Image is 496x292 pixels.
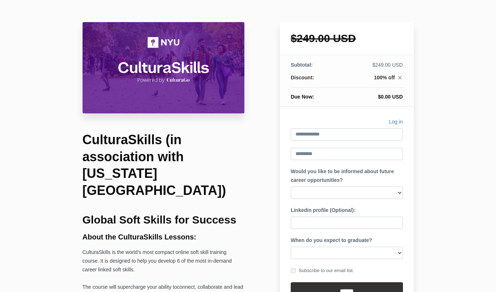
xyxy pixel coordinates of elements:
h1: $249.00 USD [291,33,403,44]
span: CulturaSkills is the world’s most compact online soft skill training course. It is designed to he... [83,249,232,272]
h1: CulturaSkills (in association with [US_STATE][GEOGRAPHIC_DATA]) [83,132,245,199]
span: $0.00 USD [378,94,403,100]
h3: About the CulturaSkills Lessons: [83,233,245,241]
th: Discount: [291,74,339,88]
span: Subtotal: [291,62,313,68]
td: $249.00 USD [339,61,403,74]
input: Subscribe to our email list. [291,268,296,273]
span: The course will supercharge your ability to [83,284,177,290]
a: Log in [389,118,403,128]
label: When do you expect to graduate? [291,236,372,245]
i: close [397,75,403,81]
img: 31710be-8b5f-527-66b4-0ce37cce11c4_CulturaSkills_NYU_Course_Header_Image.png [83,22,245,113]
label: Would you like to be informed about future career opportunities? [291,167,403,185]
a: close [395,75,403,83]
label: Linkedin profile (Optional): [291,206,356,215]
th: Due Now: [291,88,339,101]
b: Global Soft Skills for Success [83,214,236,226]
label: Subscribe to our email list. [291,267,354,275]
span: 100% off [374,75,395,80]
